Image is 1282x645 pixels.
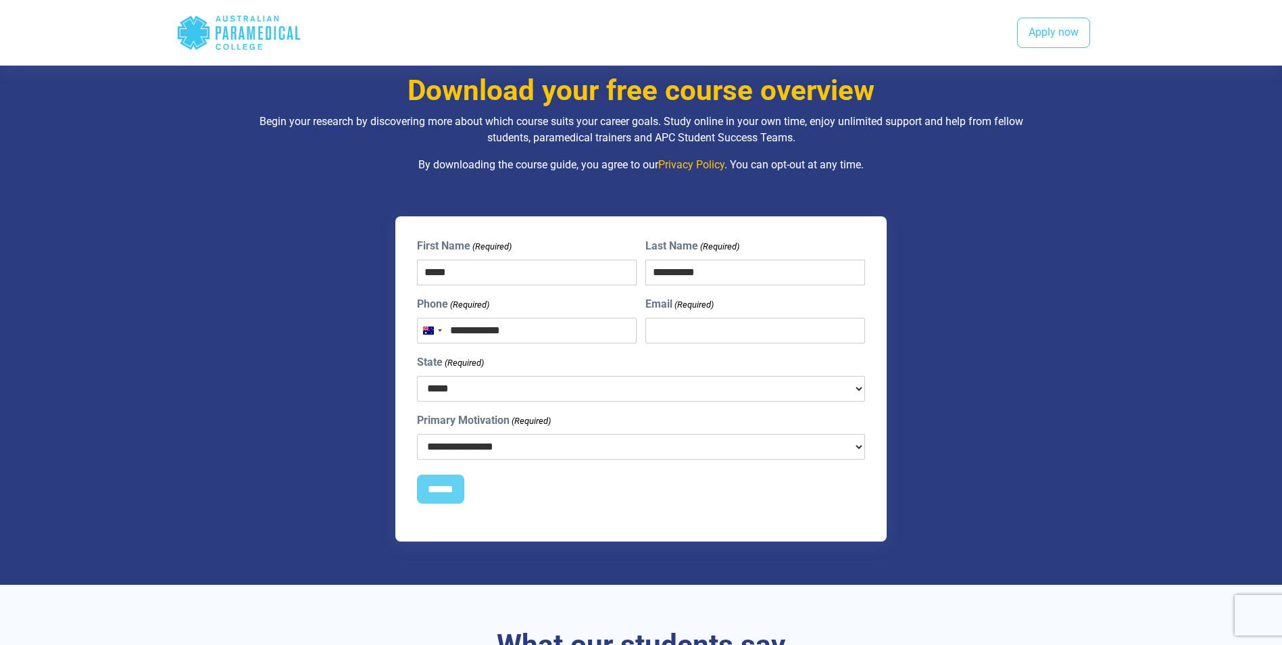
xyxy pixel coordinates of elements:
p: By downloading the course guide, you agree to our . You can opt-out at any time. [246,157,1037,173]
label: Email [645,296,714,312]
label: Primary Motivation [417,412,551,429]
button: Selected country [418,318,446,343]
span: (Required) [443,356,484,370]
div: Australian Paramedical College [176,11,301,55]
span: (Required) [449,298,489,312]
label: Phone [417,296,489,312]
span: (Required) [699,240,740,254]
p: Begin your research by discovering more about which course suits your career goals. Study online ... [246,114,1037,146]
a: Apply now [1017,18,1090,49]
span: (Required) [674,298,714,312]
h3: Download your free course overview [246,74,1037,108]
label: First Name [417,238,512,254]
span: (Required) [471,240,512,254]
a: Privacy Policy [658,158,724,171]
label: Last Name [645,238,739,254]
label: State [417,354,484,371]
span: (Required) [510,414,551,428]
